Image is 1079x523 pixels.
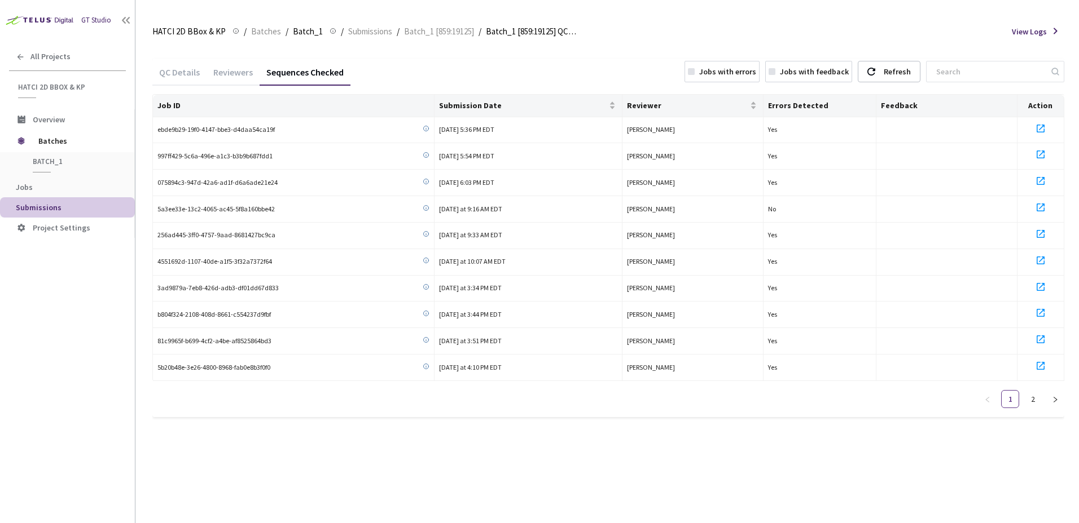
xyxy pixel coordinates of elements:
span: [DATE] at 9:16 AM EDT [439,205,502,213]
th: Feedback [876,95,1017,117]
li: / [286,25,288,38]
span: HATCI 2D BBox & KP [18,82,119,92]
span: [DATE] at 3:51 PM EDT [439,336,502,345]
li: 2 [1024,390,1042,408]
span: Yes [768,152,777,160]
span: Batch_1 [859:19125] [404,25,474,38]
th: Job ID [153,95,435,117]
div: QC Details [152,67,207,86]
span: Yes [768,363,777,371]
button: right [1046,390,1064,408]
span: Yes [768,336,777,345]
span: [PERSON_NAME] [627,231,675,239]
span: [PERSON_NAME] [627,152,675,160]
span: [DATE] at 9:33 AM EDT [439,231,502,239]
span: Reviewer [627,101,748,110]
li: / [244,25,247,38]
span: [DATE] 5:54 PM EDT [439,152,494,160]
span: HATCI 2D BBox & KP [152,25,226,38]
span: [PERSON_NAME] [627,310,675,318]
div: Jobs with feedback [780,66,849,77]
span: Submission Date [439,101,607,110]
span: Batch_1 [293,25,323,38]
span: Jobs [16,182,33,192]
span: Submissions [348,25,392,38]
span: [PERSON_NAME] [627,257,675,265]
div: Refresh [884,61,911,82]
span: Overview [33,114,65,125]
span: 4551692d-1107-40de-a1f5-3f32a7372f64 [157,256,272,267]
span: 997ff429-5c6a-496e-a1c3-b3b9b687fdd1 [157,151,273,162]
a: Batch_1 [859:19125] [402,25,476,37]
th: Errors Detected [764,95,876,117]
span: Project Settings [33,223,90,233]
span: 256ad445-3ff0-4757-9aad-8681427bc9ca [157,230,275,241]
span: [PERSON_NAME] [627,336,675,345]
span: [PERSON_NAME] [627,125,675,134]
li: 1 [1001,390,1019,408]
span: Batch_1 [859:19125] QC - [DATE] [486,25,577,38]
li: / [341,25,344,38]
span: Submissions [16,202,62,212]
span: 075894c3-947d-42a6-ad1f-d6a6ade21e24 [157,178,278,188]
div: Reviewers [207,67,260,86]
span: Batches [251,25,281,38]
li: / [397,25,400,38]
span: [PERSON_NAME] [627,283,675,292]
span: right [1052,396,1059,403]
th: Submission Date [435,95,622,117]
a: Submissions [346,25,394,37]
span: [DATE] 5:36 PM EDT [439,125,494,134]
span: Batch_1 [33,157,116,166]
span: 81c9965f-b699-4cf2-a4be-af8525864bd3 [157,336,271,347]
span: No [768,205,776,213]
span: Yes [768,257,777,265]
span: 5a3ee33e-13c2-4065-ac45-5f8a160bbe42 [157,204,275,215]
th: Reviewer [622,95,764,117]
span: [DATE] at 3:34 PM EDT [439,283,502,292]
span: Yes [768,178,777,187]
span: [DATE] at 10:07 AM EDT [439,257,506,265]
span: Yes [768,231,777,239]
div: Sequences Checked [260,67,350,86]
a: Batches [249,25,283,37]
input: Search [929,61,1050,82]
span: left [984,396,991,403]
button: left [979,390,997,408]
a: 1 [1002,391,1019,407]
li: Next Page [1046,390,1064,408]
span: b804f324-2108-408d-8661-c554237d9fbf [157,309,271,320]
span: All Projects [30,52,71,61]
a: 2 [1024,391,1041,407]
span: Yes [768,125,777,134]
span: [DATE] 6:03 PM EDT [439,178,494,187]
span: [DATE] at 4:10 PM EDT [439,363,502,371]
li: Previous Page [979,390,997,408]
span: Yes [768,310,777,318]
div: Jobs with errors [699,66,756,77]
span: [PERSON_NAME] [627,178,675,187]
span: Yes [768,283,777,292]
span: View Logs [1012,26,1047,37]
span: [DATE] at 3:44 PM EDT [439,310,502,318]
span: Batches [38,130,116,152]
span: [PERSON_NAME] [627,205,675,213]
span: [PERSON_NAME] [627,363,675,371]
span: 5b20b48e-3e26-4800-8968-fab0e8b3f0f0 [157,362,270,373]
span: ebde9b29-19f0-4147-bbe3-d4daa54ca19f [157,125,275,135]
li: / [479,25,481,38]
th: Action [1017,95,1064,117]
div: GT Studio [81,15,111,26]
span: 3ad9879a-7eb8-426d-adb3-df01dd67d833 [157,283,279,294]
